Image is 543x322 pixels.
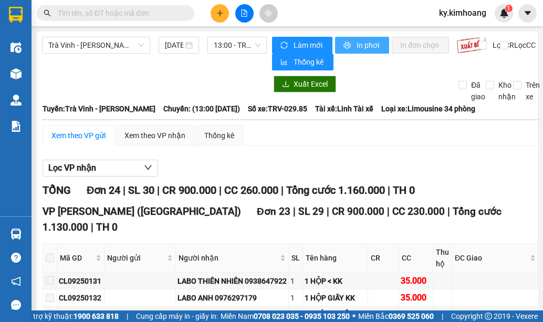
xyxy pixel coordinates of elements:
button: Lọc VP nhận [43,160,158,176]
span: down [144,163,152,172]
th: SL [289,244,303,273]
img: warehouse-icon [11,95,22,106]
span: printer [343,41,352,50]
div: 35.000 [401,291,431,304]
span: Trà Vinh - Hồ Chí Minh [48,37,144,53]
span: download [282,80,289,89]
div: 1 THÙNG GIẤY [305,308,366,319]
div: LABO THIÊN NHIÊN 0938647922 [177,275,287,287]
span: ĐC Giao [455,252,528,264]
button: aim [259,4,278,23]
span: Thống kê [294,56,325,68]
button: printerIn phơi [335,37,389,54]
span: CR 900.000 [162,184,216,196]
span: | [123,184,126,196]
div: 35.000 [401,274,431,287]
span: message [11,300,21,310]
span: Loại xe: Limousine 34 phòng [381,103,475,115]
span: Miền Bắc [358,310,434,322]
div: LABO ANH 0976297179 [177,292,287,304]
td: CL09250132 [57,289,105,306]
img: logo-vxr [9,7,23,23]
span: ky.kimhoang [431,6,495,19]
span: Đơn 23 [257,205,290,217]
span: Tổng cước 1.160.000 [286,184,385,196]
img: solution-icon [11,121,22,132]
div: 40.000 [370,308,397,319]
span: Số xe: TRV-029.85 [248,103,307,115]
div: 1 HỘP < KK [305,275,366,287]
span: caret-down [523,8,532,18]
input: Tìm tên, số ĐT hoặc mã đơn [58,7,182,19]
span: sync [280,41,289,50]
span: file-add [241,9,248,17]
span: Miền Nam [221,310,350,322]
span: question-circle [11,253,21,263]
span: Kho nhận [494,79,520,102]
th: Thu hộ [433,244,452,273]
img: warehouse-icon [11,228,22,240]
span: Chuyến: (13:00 [DATE]) [163,103,240,115]
div: A KHANG 0702930257 [177,308,287,319]
button: caret-down [518,4,537,23]
span: notification [11,276,21,286]
span: CC 230.000 [392,205,445,217]
span: Tài xế: Linh Tài xế [315,103,373,115]
th: CR [368,244,399,273]
span: aim [265,9,272,17]
span: ⚪️ [352,314,356,318]
span: CR 900.000 [332,205,384,217]
span: SL 30 [128,184,154,196]
span: VP [PERSON_NAME] ([GEOGRAPHIC_DATA]) [43,205,241,217]
span: Lọc CC [510,39,537,51]
b: Tuyến: Trà Vinh - [PERSON_NAME] [43,105,155,113]
span: Hỗ trợ kỹ thuật: [22,310,119,322]
span: TH 0 [393,184,415,196]
button: plus [211,4,229,23]
button: bar-chartThống kê [272,54,333,70]
span: bar-chart [280,58,289,67]
th: Tên hàng [303,244,368,273]
img: 9k= [456,37,486,54]
span: Mã GD [60,252,93,264]
span: | [219,184,222,196]
strong: 1900 633 818 [74,312,119,320]
span: Đơn 24 [87,184,120,196]
span: Lọc VP nhận [48,161,96,174]
img: warehouse-icon [11,42,22,53]
span: | [327,205,329,217]
span: Xuất Excel [294,78,328,90]
span: CC 260.000 [224,184,278,196]
span: | [157,184,160,196]
div: CL09250133 [59,308,102,319]
span: | [442,310,443,322]
strong: 0708 023 035 - 0935 103 250 [254,312,350,320]
span: SL 29 [298,205,324,217]
span: | [281,184,284,196]
input: 13/09/2025 [165,39,183,51]
td: CL09250131 [57,273,105,289]
button: file-add [235,4,254,23]
span: | [388,184,390,196]
div: 1 HỘP GIẤY KK [305,292,366,304]
span: | [293,205,296,217]
img: icon-new-feature [499,8,509,18]
span: TH 0 [96,221,118,233]
div: CL09250131 [59,275,102,287]
div: Thống kê [204,130,234,141]
sup: 1 [505,5,513,12]
span: Lọc CR [488,39,516,51]
div: 1 [290,275,301,287]
span: Cung cấp máy in - giấy in: [136,310,218,322]
span: | [127,310,128,322]
span: plus [216,9,224,17]
div: 1 [290,308,301,319]
th: CC [399,244,433,273]
button: In đơn chọn [392,37,449,54]
div: 1 [290,292,301,304]
span: Người gửi [107,252,165,264]
strong: 0369 525 060 [389,312,434,320]
span: Đã giao [467,79,489,102]
button: syncLàm mới [272,37,332,54]
span: copyright [485,313,492,320]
